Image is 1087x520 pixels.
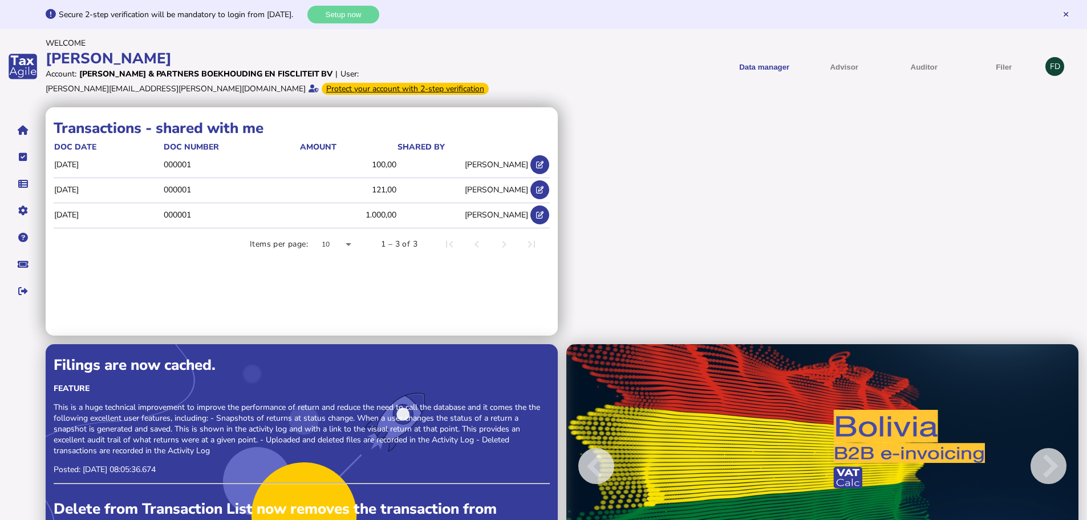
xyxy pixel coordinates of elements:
div: Profile settings [1045,57,1064,76]
div: 1 – 3 of 3 [381,239,417,250]
div: | [335,68,338,79]
button: Raise a support ticket [11,252,35,276]
button: Setup now [307,6,379,23]
td: [DATE] [54,153,163,176]
button: Shows a dropdown of VAT Advisor options [808,53,880,80]
h1: Transactions - shared with me [54,118,550,138]
div: shared by [398,142,528,152]
button: Data manager [11,172,35,196]
button: Auditor [888,53,960,80]
td: [DATE] [54,203,163,226]
button: Open shared transaction [530,180,549,199]
div: Amount [300,142,336,152]
td: 000001 [163,203,299,226]
td: [PERSON_NAME] [397,203,529,226]
button: Shows a dropdown of Data manager options [728,53,800,80]
td: [DATE] [54,178,163,201]
td: 121,00 [299,178,398,201]
button: Sign out [11,279,35,303]
p: Posted: [DATE] 08:05:36.674 [54,464,550,475]
td: [PERSON_NAME] [397,178,529,201]
i: Email verified [309,84,319,92]
div: Filings are now cached. [54,355,550,375]
td: [PERSON_NAME] [397,153,529,176]
td: 000001 [163,178,299,201]
div: [PERSON_NAME][EMAIL_ADDRESS][PERSON_NAME][DOMAIN_NAME] [46,83,306,94]
div: Feature [54,383,550,394]
button: Open shared transaction [530,205,549,224]
div: Items per page: [250,239,308,250]
div: Secure 2-step verification will be mandatory to login from [DATE]. [59,9,305,20]
td: 100,00 [299,153,398,176]
div: [PERSON_NAME] & Partners Boekhouding en Fiscliteit BV [79,68,332,79]
div: User: [340,68,359,79]
td: 1.000,00 [299,203,398,226]
button: Tasks [11,145,35,169]
menu: navigate products [546,53,1040,80]
button: Filer [968,53,1040,80]
div: doc date [54,142,96,152]
div: Welcome [46,38,540,49]
button: Manage settings [11,199,35,223]
td: 000001 [163,153,299,176]
div: doc number [164,142,219,152]
button: Hide message [1062,10,1070,18]
button: Home [11,118,35,142]
div: [PERSON_NAME] [46,49,540,68]
div: Amount [300,142,397,152]
div: doc date [54,142,163,152]
div: shared by [398,142,445,152]
div: Account: [46,68,76,79]
div: doc number [164,142,299,152]
button: Open shared transaction [530,155,549,174]
div: From Oct 1, 2025, 2-step verification will be required to login. Set it up now... [322,83,489,95]
button: Help pages [11,225,35,249]
p: This is a huge technical improvement to improve the performance of return and reduce the need to ... [54,402,550,456]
